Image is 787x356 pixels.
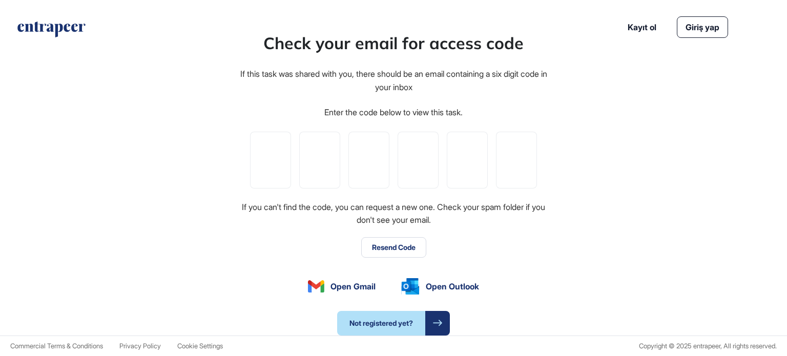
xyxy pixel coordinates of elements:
a: Kayıt ol [628,21,656,33]
a: Open Outlook [401,278,479,295]
a: Privacy Policy [119,342,161,350]
span: Not registered yet? [337,311,425,336]
span: Open Outlook [426,280,479,292]
a: Cookie Settings [177,342,223,350]
a: entrapeer-logo [16,22,87,41]
div: Enter the code below to view this task. [324,106,463,119]
div: Copyright © 2025 entrapeer, All rights reserved. [639,342,777,350]
button: Resend Code [361,237,426,258]
span: Open Gmail [330,280,376,292]
a: Commercial Terms & Conditions [10,342,103,350]
a: Open Gmail [308,280,376,292]
a: Not registered yet? [337,311,450,336]
div: If this task was shared with you, there should be an email containing a six digit code in your inbox [239,68,548,94]
div: If you can't find the code, you can request a new one. Check your spam folder if you don't see yo... [239,201,548,227]
a: Giriş yap [677,16,728,38]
